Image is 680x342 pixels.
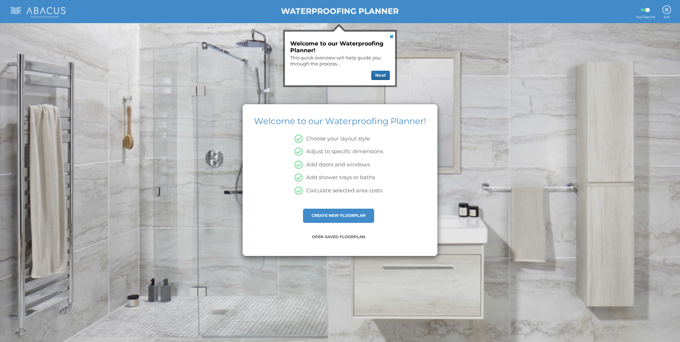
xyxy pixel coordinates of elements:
[294,135,303,143] img: green-tick-icon.png
[662,5,671,14] img: Exit
[371,71,390,80] button: Next
[303,187,382,194] p: Calculate selected area costs
[294,148,303,156] img: green-tick-icon.png
[387,32,395,40] a: Close
[662,2,671,18] a: Exit
[294,161,303,169] img: green-tick-icon.png
[122,7,558,16] h1: WATERPROOFING PLANNER
[290,52,390,67] div: This quick overview will help guide you through the process...
[662,15,671,20] span: Exit
[303,148,383,155] p: Adjust to specific dimensions
[636,15,655,20] span: Tool Tips ON
[303,135,370,142] p: Choose your layout style
[312,213,366,218] a: CREATE NEW FLOORPLAN
[290,40,384,54] h3: Welcome to our Waterproofing Planner!
[248,117,432,126] h1: Welcome to our Waterproofing Planner!
[303,173,375,181] p: Add shower trays or baths
[641,9,650,11] label: Guide
[294,187,303,195] img: green-tick-icon.png
[294,173,303,182] img: green-tick-icon.png
[303,161,370,168] p: Add doors and windows
[312,234,365,239] a: OPEN SAVED FLOORPLAN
